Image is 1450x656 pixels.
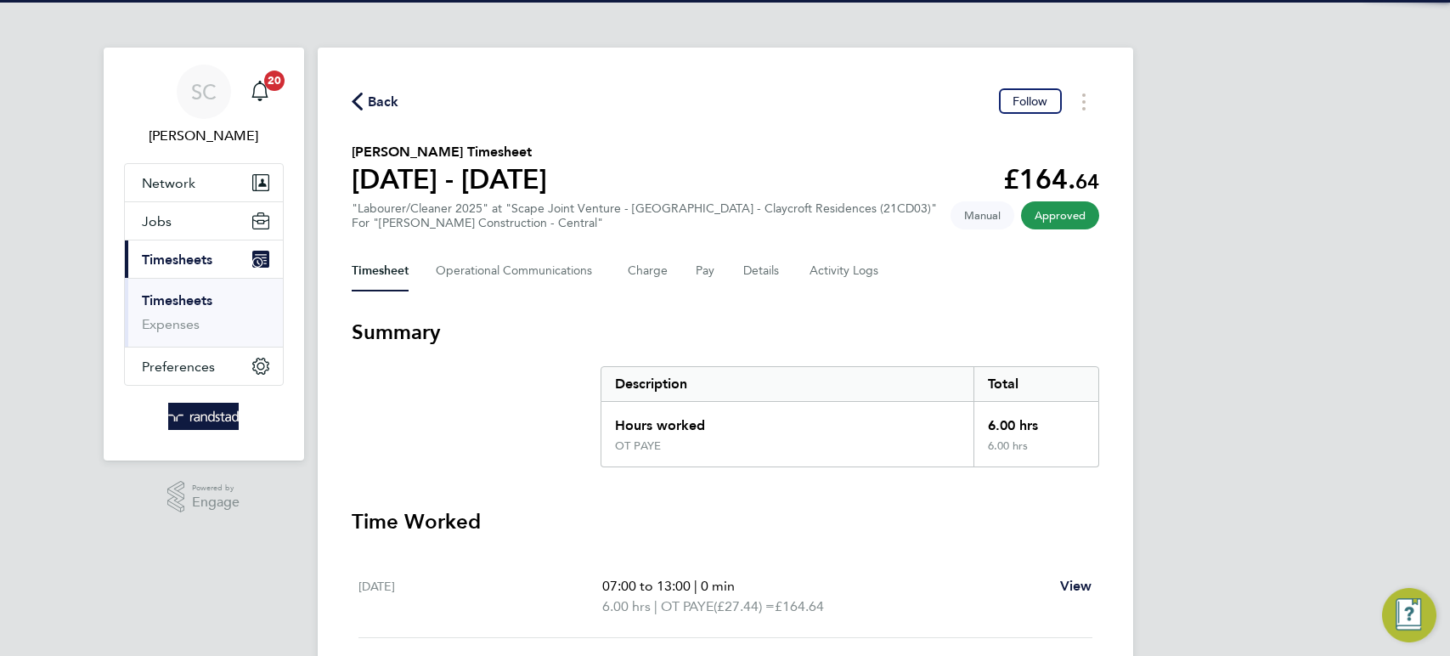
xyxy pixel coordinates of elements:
h3: Summary [352,319,1099,346]
span: 0 min [701,578,735,594]
div: OT PAYE [615,439,661,453]
img: randstad-logo-retina.png [168,403,239,430]
span: | [654,598,657,614]
span: Follow [1013,93,1048,109]
a: View [1060,576,1092,597]
div: "Labourer/Cleaner 2025" at "Scape Joint Venture - [GEOGRAPHIC_DATA] - Claycroft Residences (21CD03)" [352,201,937,230]
a: Expenses [142,316,200,332]
span: Powered by [192,481,240,495]
button: Pay [696,251,716,291]
button: Timesheet [352,251,409,291]
span: 64 [1075,169,1099,194]
span: 07:00 to 13:00 [602,578,691,594]
button: Activity Logs [810,251,881,291]
div: Total [973,367,1097,401]
h3: Time Worked [352,508,1099,535]
button: Timesheets Menu [1069,88,1099,115]
button: Operational Communications [436,251,601,291]
a: Powered byEngage [167,481,240,513]
button: Details [743,251,782,291]
span: OT PAYE [661,597,714,617]
span: Sallie Cutts [124,126,284,146]
app-decimal: £164. [1003,163,1099,195]
div: 6.00 hrs [973,402,1097,439]
a: SC[PERSON_NAME] [124,65,284,146]
a: Go to home page [124,403,284,430]
button: Back [352,91,399,112]
button: Engage Resource Center [1382,588,1436,642]
div: Timesheets [125,278,283,347]
span: Engage [192,495,240,510]
span: 6.00 hrs [602,598,651,614]
h2: [PERSON_NAME] Timesheet [352,142,547,162]
span: £164.64 [775,598,824,614]
div: Summary [601,366,1099,467]
nav: Main navigation [104,48,304,461]
span: 20 [264,71,285,91]
span: View [1060,578,1092,594]
a: Timesheets [142,292,212,308]
span: SC [191,81,217,103]
span: | [694,578,697,594]
span: This timesheet was manually created. [951,201,1014,229]
span: Preferences [142,359,215,375]
span: Back [368,92,399,112]
button: Network [125,164,283,201]
h1: [DATE] - [DATE] [352,162,547,196]
span: Jobs [142,213,172,229]
a: 20 [243,65,277,119]
span: This timesheet has been approved. [1021,201,1099,229]
span: Timesheets [142,252,212,268]
div: Hours worked [601,402,974,439]
button: Preferences [125,348,283,385]
button: Charge [628,251,669,291]
div: For "[PERSON_NAME] Construction - Central" [352,216,937,230]
div: [DATE] [358,576,603,617]
span: (£27.44) = [714,598,775,614]
div: Description [601,367,974,401]
button: Timesheets [125,240,283,278]
button: Jobs [125,202,283,240]
div: 6.00 hrs [973,439,1097,467]
span: Network [142,175,195,191]
button: Follow [999,88,1062,114]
